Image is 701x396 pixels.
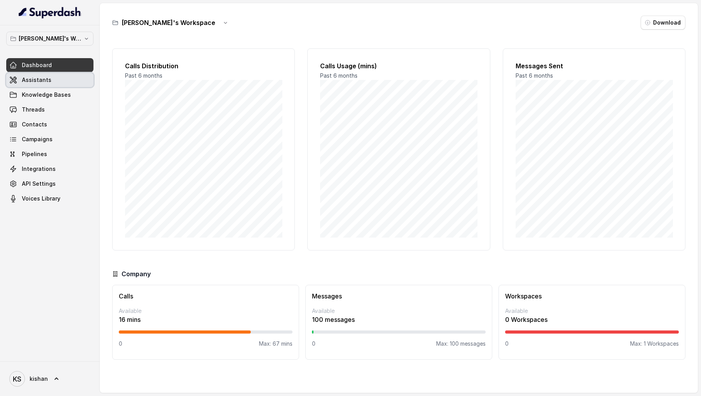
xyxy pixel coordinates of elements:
h3: Messages [312,291,486,301]
h2: Messages Sent [516,61,673,71]
a: Pipelines [6,147,93,161]
button: Download [641,16,685,30]
p: Available [505,307,679,315]
p: Max: 1 Workspaces [630,340,679,348]
h3: Calls [119,291,292,301]
h3: Company [122,269,151,279]
button: [PERSON_NAME]'s Workspace [6,32,93,46]
span: Assistants [22,76,51,84]
span: Voices Library [22,195,60,202]
span: Pipelines [22,150,47,158]
span: Campaigns [22,135,53,143]
img: light.svg [19,6,81,19]
a: Contacts [6,117,93,131]
span: Past 6 months [125,72,162,79]
a: Voices Library [6,192,93,206]
p: 0 [119,340,122,348]
a: Campaigns [6,132,93,146]
a: Dashboard [6,58,93,72]
a: API Settings [6,177,93,191]
h3: Workspaces [505,291,679,301]
h3: [PERSON_NAME]'s Workspace [122,18,215,27]
span: kishan [30,375,48,383]
a: Integrations [6,162,93,176]
p: [PERSON_NAME]'s Workspace [19,34,81,43]
span: Past 6 months [320,72,358,79]
p: 0 Workspaces [505,315,679,324]
span: Knowledge Bases [22,91,71,99]
h2: Calls Distribution [125,61,282,71]
span: Past 6 months [516,72,553,79]
span: Threads [22,106,45,114]
p: Max: 67 mins [259,340,292,348]
a: Assistants [6,73,93,87]
a: Knowledge Bases [6,88,93,102]
p: 100 messages [312,315,486,324]
p: 0 [505,340,509,348]
span: API Settings [22,180,56,188]
p: Available [119,307,292,315]
span: Integrations [22,165,56,173]
p: 16 mins [119,315,292,324]
p: 0 [312,340,315,348]
a: Threads [6,103,93,117]
h2: Calls Usage (mins) [320,61,477,71]
a: kishan [6,368,93,390]
p: Max: 100 messages [436,340,486,348]
span: Contacts [22,121,47,128]
text: KS [13,375,21,383]
span: Dashboard [22,61,52,69]
p: Available [312,307,486,315]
